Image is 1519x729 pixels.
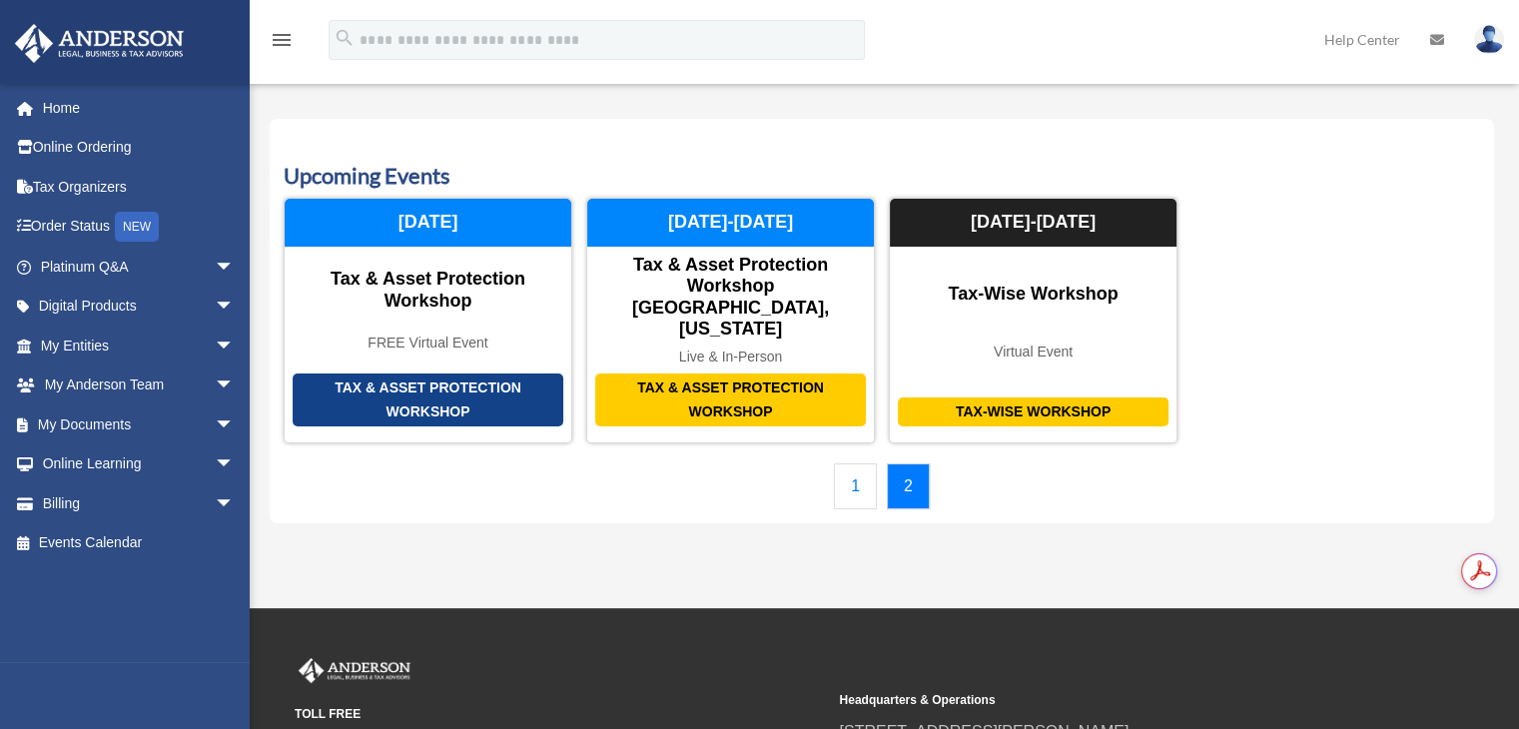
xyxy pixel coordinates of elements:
[14,247,265,287] a: Platinum Q&Aarrow_drop_down
[295,658,414,684] img: Anderson Advisors Platinum Portal
[889,198,1177,443] a: Tax-Wise Workshop Tax-Wise Workshop Virtual Event [DATE]-[DATE]
[587,255,874,341] div: Tax & Asset Protection Workshop [GEOGRAPHIC_DATA], [US_STATE]
[215,326,255,366] span: arrow_drop_down
[215,287,255,328] span: arrow_drop_down
[115,212,159,242] div: NEW
[215,444,255,485] span: arrow_drop_down
[834,463,877,509] a: 1
[215,483,255,524] span: arrow_drop_down
[887,463,930,509] a: 2
[9,24,190,63] img: Anderson Advisors Platinum Portal
[14,88,265,128] a: Home
[293,373,563,426] div: Tax & Asset Protection Workshop
[898,397,1168,426] div: Tax-Wise Workshop
[14,287,265,327] a: Digital Productsarrow_drop_down
[14,207,265,248] a: Order StatusNEW
[270,28,294,52] i: menu
[14,483,265,523] a: Billingarrow_drop_down
[587,199,874,247] div: [DATE]-[DATE]
[284,198,572,443] a: Tax & Asset Protection Workshop Tax & Asset Protection Workshop FREE Virtual Event [DATE]
[890,199,1176,247] div: [DATE]-[DATE]
[14,365,265,405] a: My Anderson Teamarrow_drop_down
[839,690,1369,711] small: Headquarters & Operations
[14,404,265,444] a: My Documentsarrow_drop_down
[270,35,294,52] a: menu
[890,284,1176,306] div: Tax-Wise Workshop
[14,523,255,563] a: Events Calendar
[284,161,1480,192] h3: Upcoming Events
[295,704,825,725] small: TOLL FREE
[215,365,255,406] span: arrow_drop_down
[215,247,255,288] span: arrow_drop_down
[14,167,265,207] a: Tax Organizers
[14,128,265,168] a: Online Ordering
[595,373,866,426] div: Tax & Asset Protection Workshop
[334,27,356,49] i: search
[586,198,875,443] a: Tax & Asset Protection Workshop Tax & Asset Protection Workshop [GEOGRAPHIC_DATA], [US_STATE] Liv...
[215,404,255,445] span: arrow_drop_down
[14,444,265,484] a: Online Learningarrow_drop_down
[285,199,571,247] div: [DATE]
[285,269,571,312] div: Tax & Asset Protection Workshop
[14,326,265,365] a: My Entitiesarrow_drop_down
[890,344,1176,361] div: Virtual Event
[1474,25,1504,54] img: User Pic
[587,349,874,365] div: Live & In-Person
[285,335,571,352] div: FREE Virtual Event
